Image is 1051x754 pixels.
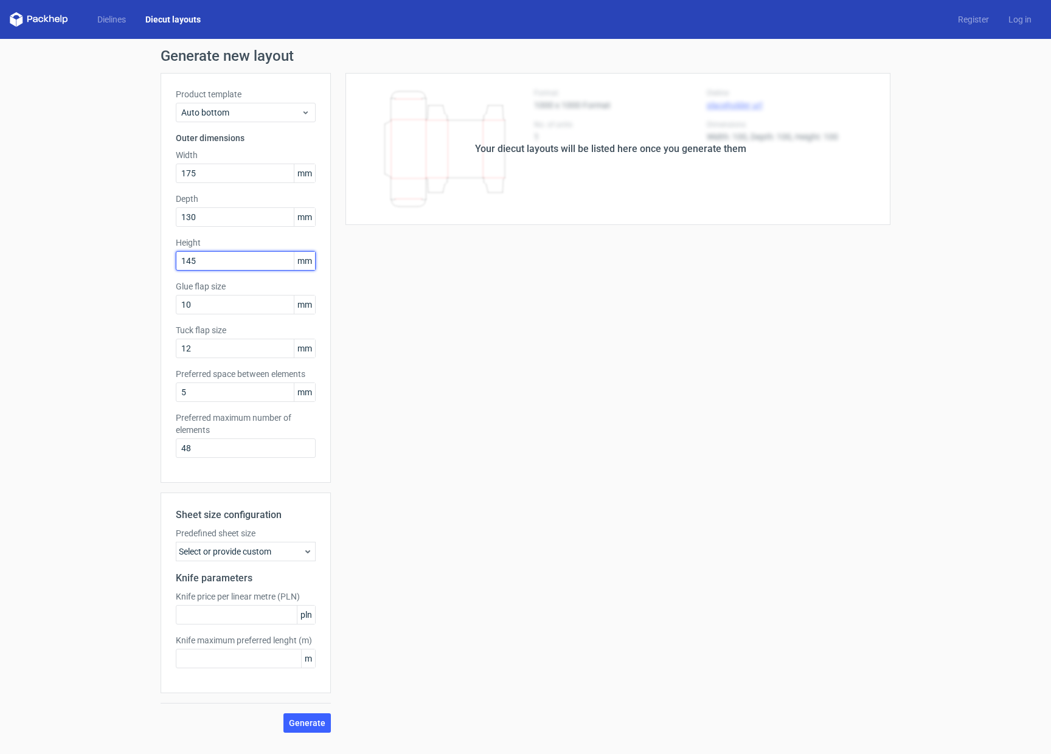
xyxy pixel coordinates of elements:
a: Register [948,13,999,26]
h2: Knife parameters [176,571,316,586]
label: Preferred maximum number of elements [176,412,316,436]
label: Glue flap size [176,280,316,292]
span: Generate [289,719,325,727]
a: Diecut layouts [136,13,210,26]
h1: Generate new layout [161,49,890,63]
label: Preferred space between elements [176,368,316,380]
span: mm [294,164,315,182]
span: Auto bottom [181,106,301,119]
span: mm [294,383,315,401]
span: mm [294,252,315,270]
label: Depth [176,193,316,205]
h3: Outer dimensions [176,132,316,144]
label: Height [176,237,316,249]
span: mm [294,296,315,314]
h2: Sheet size configuration [176,508,316,522]
a: Log in [999,13,1041,26]
label: Product template [176,88,316,100]
label: Knife maximum preferred lenght (m) [176,634,316,646]
label: Tuck flap size [176,324,316,336]
div: Your diecut layouts will be listed here once you generate them [475,142,746,156]
span: mm [294,339,315,358]
span: m [301,649,315,668]
label: Width [176,149,316,161]
button: Generate [283,713,331,733]
span: mm [294,208,315,226]
label: Predefined sheet size [176,527,316,539]
span: pln [297,606,315,624]
div: Select or provide custom [176,542,316,561]
label: Knife price per linear metre (PLN) [176,590,316,603]
a: Dielines [88,13,136,26]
